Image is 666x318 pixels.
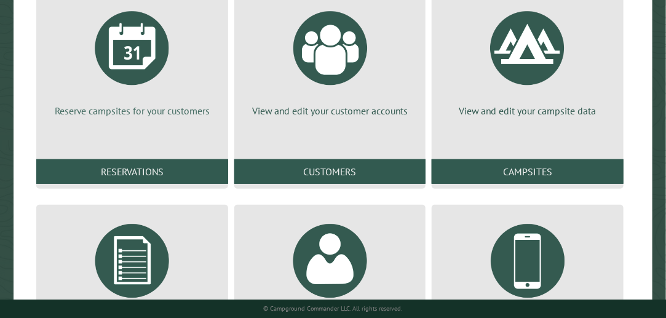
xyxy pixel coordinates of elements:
p: Reserve campsites for your customers [51,104,213,117]
a: View and edit your campsite data [446,2,609,117]
a: View and edit your customer accounts [249,2,411,117]
small: © Campground Commander LLC. All rights reserved. [263,304,402,312]
p: View and edit your campsite data [446,104,609,117]
p: View and edit your customer accounts [249,104,411,117]
a: Reserve campsites for your customers [51,2,213,117]
a: Campsites [432,159,624,184]
a: Reservations [36,159,228,184]
a: Customers [234,159,426,184]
